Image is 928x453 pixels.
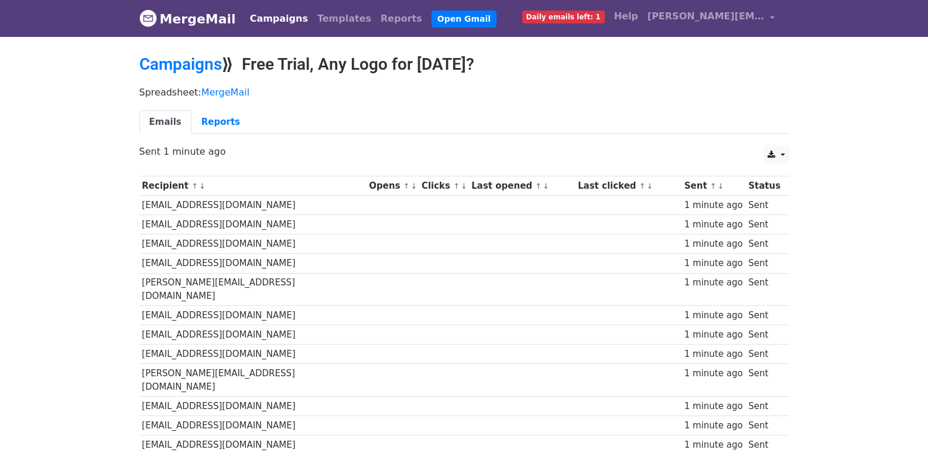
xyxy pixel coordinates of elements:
[684,438,743,452] div: 1 minute ago
[648,9,765,23] span: [PERSON_NAME][EMAIL_ADDRESS][DOMAIN_NAME]
[139,110,191,134] a: Emails
[139,345,367,364] td: [EMAIL_ADDRESS][DOMAIN_NAME]
[518,5,609,28] a: Daily emails left: 1
[139,325,367,345] td: [EMAIL_ADDRESS][DOMAIN_NAME]
[684,199,743,212] div: 1 minute ago
[376,7,427,30] a: Reports
[684,419,743,432] div: 1 minute ago
[199,182,206,190] a: ↓
[191,110,250,134] a: Reports
[575,176,682,196] th: Last clicked
[745,325,783,345] td: Sent
[684,328,743,342] div: 1 minute ago
[684,348,743,361] div: 1 minute ago
[461,182,467,190] a: ↓
[313,7,376,30] a: Templates
[684,400,743,413] div: 1 minute ago
[745,306,783,325] td: Sent
[139,397,367,416] td: [EMAIL_ADDRESS][DOMAIN_NAME]
[745,254,783,273] td: Sent
[139,9,157,27] img: MergeMail logo
[639,182,646,190] a: ↑
[139,364,367,397] td: [PERSON_NAME][EMAIL_ADDRESS][DOMAIN_NAME]
[869,397,928,453] iframe: Chat Widget
[543,182,549,190] a: ↓
[745,273,783,306] td: Sent
[139,196,367,215] td: [EMAIL_ADDRESS][DOMAIN_NAME]
[522,11,605,23] span: Daily emails left: 1
[468,176,575,196] th: Last opened
[411,182,417,190] a: ↓
[139,215,367,234] td: [EMAIL_ADDRESS][DOMAIN_NAME]
[139,306,367,325] td: [EMAIL_ADDRESS][DOMAIN_NAME]
[535,182,542,190] a: ↑
[745,364,783,397] td: Sent
[682,176,745,196] th: Sent
[139,6,236,31] a: MergeMail
[139,416,367,435] td: [EMAIL_ADDRESS][DOMAIN_NAME]
[419,176,468,196] th: Clicks
[139,145,789,158] p: Sent 1 minute ago
[139,86,789,98] p: Spreadsheet:
[745,397,783,416] td: Sent
[245,7,313,30] a: Campaigns
[139,273,367,306] td: [PERSON_NAME][EMAIL_ADDRESS][DOMAIN_NAME]
[139,176,367,196] th: Recipient
[710,182,717,190] a: ↑
[139,55,789,74] h2: ⟫ Free Trial, Any Logo for [DATE]?
[684,237,743,251] div: 1 minute ago
[432,11,496,28] a: Open Gmail
[647,182,653,190] a: ↓
[609,5,643,28] a: Help
[403,182,410,190] a: ↑
[684,257,743,270] div: 1 minute ago
[139,254,367,273] td: [EMAIL_ADDRESS][DOMAIN_NAME]
[367,176,419,196] th: Opens
[745,345,783,364] td: Sent
[718,182,724,190] a: ↓
[684,309,743,322] div: 1 minute ago
[191,182,198,190] a: ↑
[684,218,743,231] div: 1 minute ago
[745,196,783,215] td: Sent
[745,416,783,435] td: Sent
[453,182,460,190] a: ↑
[684,367,743,380] div: 1 minute ago
[684,276,743,289] div: 1 minute ago
[139,234,367,254] td: [EMAIL_ADDRESS][DOMAIN_NAME]
[643,5,780,32] a: [PERSON_NAME][EMAIL_ADDRESS][DOMAIN_NAME]
[745,215,783,234] td: Sent
[139,55,222,74] a: Campaigns
[201,87,249,98] a: MergeMail
[745,176,783,196] th: Status
[745,234,783,254] td: Sent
